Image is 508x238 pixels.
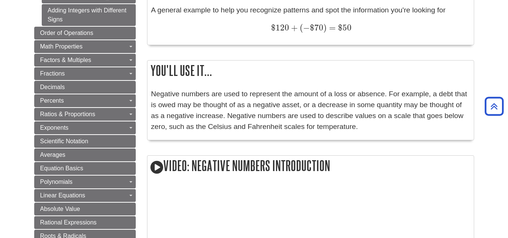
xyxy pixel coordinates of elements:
a: Decimals [34,81,136,94]
span: ( [298,23,303,33]
span: Exponents [40,124,69,131]
span: + [289,23,298,33]
a: Polynomials [34,176,136,188]
a: Back to Top [482,101,506,111]
a: Absolute Value [34,203,136,215]
span: Math Properties [40,43,83,50]
span: = [327,23,336,33]
span: − [303,23,310,33]
span: Scientific Notation [40,138,88,144]
a: Exponents [34,121,136,134]
a: Ratios & Proportions [34,108,136,121]
a: Fractions [34,67,136,80]
span: $ [338,23,343,33]
span: Decimals [40,84,65,90]
p: Negative numbers are used to represent the amount of a loss or absence. For example, a debt that ... [151,89,470,132]
a: Factors & Multiples [34,54,136,67]
span: Rational Expressions [40,219,97,226]
span: Polynomials [40,179,73,185]
span: 120 [276,23,289,33]
span: Absolute Value [40,206,80,212]
p: A general example to help you recognize patterns and spot the information you're looking for [151,5,470,16]
a: Equation Basics [34,162,136,175]
a: Percents [34,94,136,107]
h2: Video: Negative Numbers Introduction [147,156,474,177]
span: Fractions [40,70,65,77]
span: 70 [314,23,323,33]
span: Averages [40,152,65,158]
a: Adding Integers with Different Signs [42,4,136,26]
a: Linear Equations [34,189,136,202]
a: Rational Expressions [34,216,136,229]
span: ) [323,23,327,33]
span: 50 [343,23,352,33]
span: Equation Basics [40,165,83,171]
span: Ratios & Proportions [40,111,96,117]
a: Order of Operations [34,27,136,39]
span: $ [310,23,314,33]
h2: You'll use it... [147,61,474,80]
a: Math Properties [34,40,136,53]
span: $ [271,23,276,33]
a: Averages [34,149,136,161]
span: Linear Equations [40,192,85,199]
span: Order of Operations [40,30,93,36]
a: Scientific Notation [34,135,136,148]
span: Factors & Multiples [40,57,91,63]
span: Percents [40,97,64,104]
